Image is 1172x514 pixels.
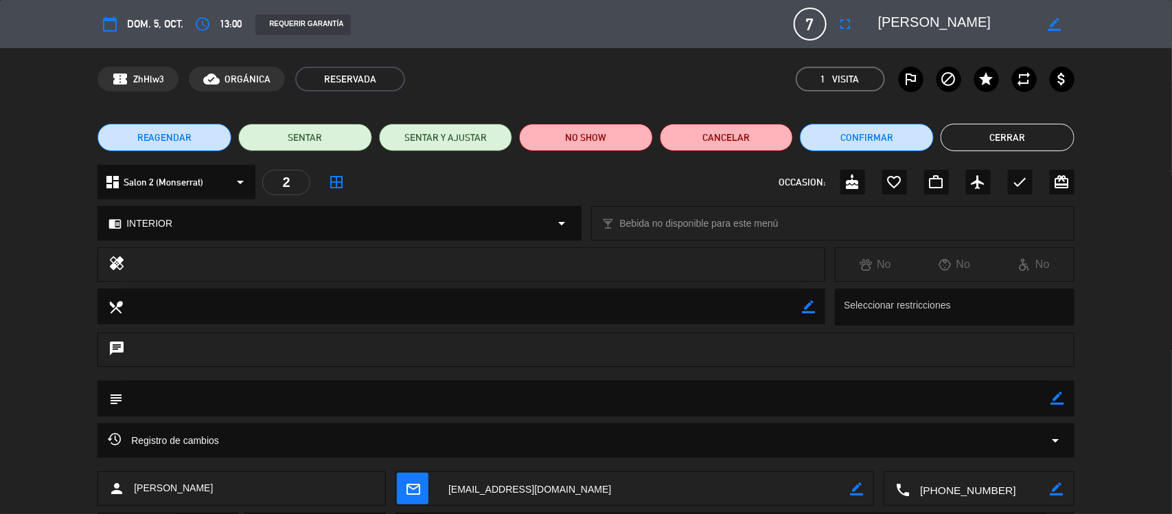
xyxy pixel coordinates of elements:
[102,16,118,32] i: calendar_today
[802,300,815,313] i: border_color
[554,215,571,232] i: arrow_drop_down
[602,217,615,230] i: local_bar
[225,71,271,87] span: ORGÁNICA
[850,482,863,495] i: border_color
[108,432,219,449] span: Registro de cambios
[915,256,995,273] div: No
[126,216,172,232] span: INTERIOR
[779,175,826,190] span: OCCASION:
[1016,71,1033,87] i: repeat
[238,124,372,151] button: SENTAR
[405,481,420,496] i: mail_outline
[1054,71,1070,87] i: attach_money
[834,12,858,36] button: fullscreen
[108,255,125,274] i: healing
[895,482,910,497] i: local_phone
[1054,174,1070,190] i: card_giftcard
[379,124,513,151] button: SENTAR Y AJUSTAR
[104,174,121,190] i: dashboard
[127,15,183,32] span: dom. 5, oct.
[620,216,779,232] span: Bebida no disponible para este menú
[190,12,215,36] button: access_time
[941,124,1075,151] button: Cerrar
[970,174,987,190] i: airplanemode_active
[886,174,903,190] i: favorite_border
[794,8,827,41] span: 7
[203,71,220,87] i: cloud_done
[134,480,213,496] span: [PERSON_NAME]
[1012,174,1029,190] i: check
[295,67,405,91] span: RESERVADA
[328,174,345,190] i: border_all
[112,71,128,87] span: confirmation_number
[124,175,203,190] span: Salon 2 (Monserrat)
[941,71,957,87] i: block
[220,15,242,32] span: 13:00
[928,174,945,190] i: work_outline
[800,124,934,151] button: Confirmar
[194,16,211,32] i: access_time
[133,71,164,87] span: ZhHlw3
[108,340,125,359] i: chat
[821,71,826,87] span: 1
[97,124,231,151] button: REAGENDAR
[844,174,861,190] i: cake
[519,124,653,151] button: NO SHOW
[833,71,860,87] em: Visita
[108,299,123,314] i: local_dining
[838,16,854,32] i: fullscreen
[232,174,249,190] i: arrow_drop_down
[108,391,123,406] i: subject
[903,71,919,87] i: outlined_flag
[108,217,122,230] i: chrome_reader_mode
[1050,482,1064,495] i: border_color
[108,480,125,497] i: person
[836,256,915,273] div: No
[137,131,192,145] span: REAGENDAR
[660,124,794,151] button: Cancelar
[994,256,1074,273] div: No
[255,14,350,35] div: REQUERIR GARANTÍA
[1048,18,1061,31] i: border_color
[262,170,310,195] div: 2
[1051,392,1064,405] i: border_color
[97,12,122,36] button: calendar_today
[1048,432,1064,449] i: arrow_drop_down
[978,71,995,87] i: star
